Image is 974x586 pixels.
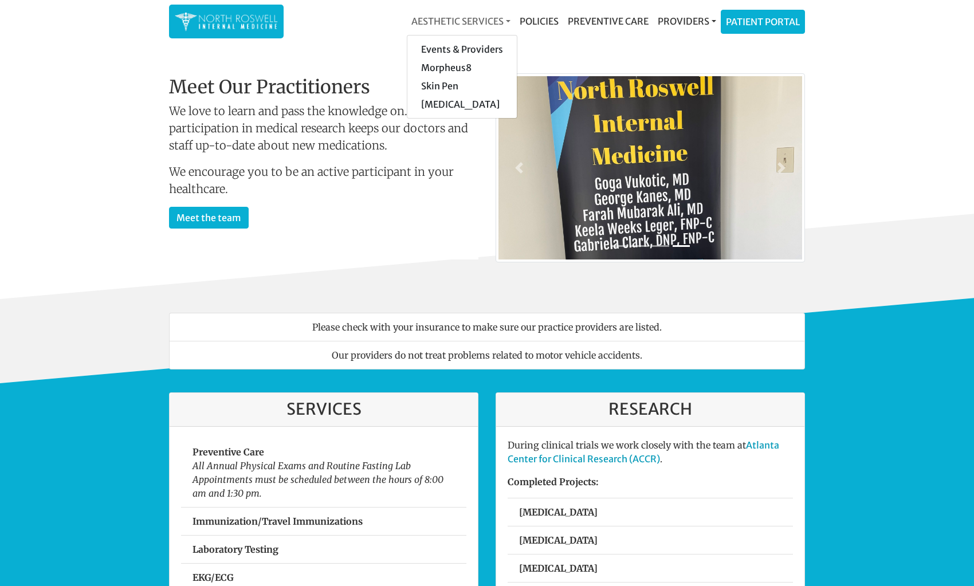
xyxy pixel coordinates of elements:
a: Patient Portal [721,10,804,33]
img: North Roswell Internal Medicine [175,10,278,33]
a: Meet the team [169,207,249,229]
strong: Laboratory Testing [193,544,278,555]
li: Our providers do not treat problems related to motor vehicle accidents. [169,341,805,369]
a: Atlanta Center for Clinical Research (ACCR) [508,439,779,465]
li: Please check with your insurance to make sure our practice providers are listed. [169,313,805,341]
a: Providers [653,10,721,33]
strong: [MEDICAL_DATA] [519,563,598,574]
h3: Services [181,400,466,419]
a: Policies [515,10,563,33]
strong: [MEDICAL_DATA] [519,506,598,518]
p: We encourage you to be an active participant in your healthcare. [169,163,478,198]
strong: Preventive Care [193,446,264,458]
strong: Completed Projects: [508,476,599,487]
p: We love to learn and pass the knowledge on. Active participation in medical research keeps our do... [169,103,478,154]
h3: Research [508,400,793,419]
p: During clinical trials we work closely with the team at . [508,438,793,466]
a: Events & Providers [407,40,517,58]
a: Preventive Care [563,10,653,33]
a: Aesthetic Services [407,10,515,33]
h2: Meet Our Practitioners [169,76,478,98]
em: All Annual Physical Exams and Routine Fasting Lab Appointments must be scheduled between the hour... [193,460,443,499]
strong: [MEDICAL_DATA] [519,534,598,546]
strong: EKG/ECG [193,572,234,583]
a: Skin Pen [407,77,517,95]
a: [MEDICAL_DATA] [407,95,517,113]
a: Morpheus8 [407,58,517,77]
strong: Immunization/Travel Immunizations [193,516,363,527]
